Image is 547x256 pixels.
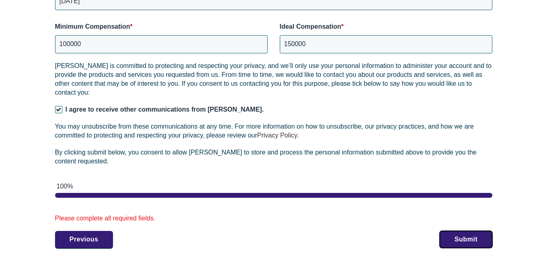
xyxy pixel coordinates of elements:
input: Monthly in USD [55,35,268,53]
p: [PERSON_NAME] is committed to protecting and respecting your privacy, and we’ll only use your per... [55,61,492,97]
p: By clicking submit below, you consent to allow [PERSON_NAME] to store and process the personal in... [55,148,492,166]
button: Submit [440,231,492,248]
span: Minimum Compensation [55,23,130,30]
p: You may unsubscribe from these communications at any time. For more information on how to unsubsc... [55,122,492,140]
span: Ideal Compensation [280,23,341,30]
div: page 2 of 2 [55,193,492,198]
button: Previous [55,231,113,248]
div: 100% [57,182,492,191]
a: Privacy Policy [257,132,297,139]
span: I agree to receive other communications from [PERSON_NAME]. [66,106,264,113]
input: I agree to receive other communications from [PERSON_NAME]. [55,106,62,113]
input: Monthly in USD [280,35,492,53]
div: Please complete all required fields. [55,214,492,223]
